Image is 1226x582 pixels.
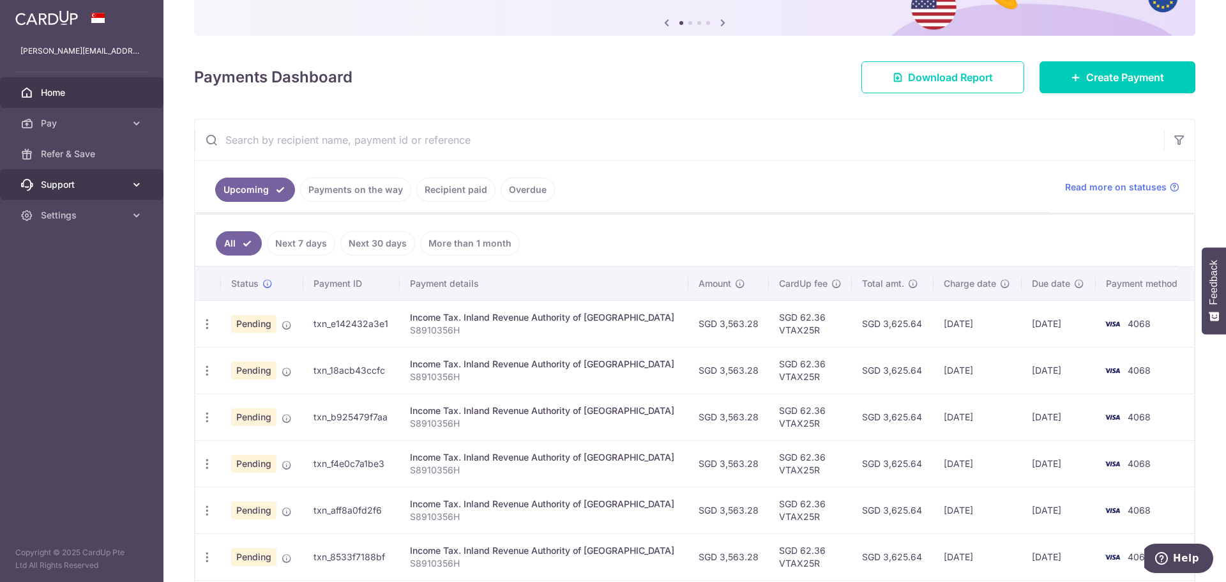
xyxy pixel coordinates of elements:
div: Income Tax. Inland Revenue Authority of [GEOGRAPHIC_DATA] [410,404,678,417]
a: Download Report [861,61,1024,93]
span: Total amt. [862,277,904,290]
td: SGD 62.36 VTAX25R [769,487,852,533]
td: [DATE] [934,394,1022,440]
img: Bank Card [1100,410,1125,425]
a: Recipient paid [416,178,496,202]
span: 4068 [1128,458,1151,469]
td: txn_e142432a3e1 [303,300,400,347]
td: txn_8533f7188bf [303,533,400,580]
span: 4068 [1128,318,1151,329]
input: Search by recipient name, payment id or reference [195,119,1164,160]
td: [DATE] [934,440,1022,487]
img: Bank Card [1100,316,1125,332]
p: S8910356H [410,324,678,337]
div: Income Tax. Inland Revenue Authority of [GEOGRAPHIC_DATA] [410,544,678,557]
span: Support [41,178,125,191]
span: Home [41,86,125,99]
a: Read more on statuses [1065,181,1179,194]
td: SGD 62.36 VTAX25R [769,440,852,487]
span: Create Payment [1086,70,1164,85]
span: 4068 [1128,551,1151,562]
th: Payment ID [303,267,400,300]
td: SGD 3,563.28 [688,347,769,394]
td: SGD 62.36 VTAX25R [769,300,852,347]
p: [PERSON_NAME][EMAIL_ADDRESS][DOMAIN_NAME] [20,45,143,57]
span: Pending [231,362,276,379]
a: More than 1 month [420,231,520,256]
span: Charge date [944,277,996,290]
span: Settings [41,209,125,222]
td: SGD 3,563.28 [688,440,769,487]
td: SGD 3,563.28 [688,487,769,533]
td: SGD 3,625.64 [852,440,934,487]
img: CardUp [15,10,78,26]
td: [DATE] [1022,533,1096,580]
span: Pay [41,117,125,130]
th: Payment method [1096,267,1194,300]
td: [DATE] [1022,440,1096,487]
img: Bank Card [1100,549,1125,565]
td: SGD 3,563.28 [688,533,769,580]
td: txn_f4e0c7a1be3 [303,440,400,487]
p: S8910356H [410,417,678,430]
span: Due date [1032,277,1070,290]
a: Next 7 days [267,231,335,256]
td: [DATE] [1022,300,1096,347]
td: SGD 3,625.64 [852,533,934,580]
span: Download Report [908,70,993,85]
img: Bank Card [1100,456,1125,471]
h4: Payments Dashboard [194,66,352,89]
button: Feedback - Show survey [1202,247,1226,334]
a: Upcoming [215,178,295,202]
span: Feedback [1208,260,1220,305]
a: Payments on the way [300,178,411,202]
span: 4068 [1128,505,1151,516]
img: Bank Card [1100,503,1125,518]
span: Pending [231,455,276,473]
span: Status [231,277,259,290]
p: S8910356H [410,510,678,523]
td: SGD 3,563.28 [688,394,769,440]
a: Next 30 days [340,231,415,256]
td: SGD 62.36 VTAX25R [769,347,852,394]
td: [DATE] [934,300,1022,347]
td: [DATE] [1022,347,1096,394]
td: txn_b925479f7aa [303,394,400,440]
td: txn_aff8a0fd2f6 [303,487,400,533]
p: S8910356H [410,557,678,570]
span: 4068 [1128,365,1151,376]
span: Pending [231,502,276,519]
td: [DATE] [934,487,1022,533]
img: Bank Card [1100,363,1125,378]
td: txn_18acb43ccfc [303,347,400,394]
a: All [216,231,262,256]
td: SGD 3,563.28 [688,300,769,347]
span: Refer & Save [41,148,125,160]
td: [DATE] [1022,487,1096,533]
a: Create Payment [1040,61,1195,93]
span: 4068 [1128,411,1151,422]
span: Read more on statuses [1065,181,1167,194]
div: Income Tax. Inland Revenue Authority of [GEOGRAPHIC_DATA] [410,451,678,464]
th: Payment details [400,267,688,300]
iframe: Opens a widget where you can find more information [1144,544,1213,576]
td: SGD 3,625.64 [852,347,934,394]
span: Pending [231,408,276,426]
span: Amount [699,277,731,290]
div: Income Tax. Inland Revenue Authority of [GEOGRAPHIC_DATA] [410,311,678,324]
p: S8910356H [410,371,678,383]
span: CardUp fee [779,277,828,290]
div: Income Tax. Inland Revenue Authority of [GEOGRAPHIC_DATA] [410,498,678,510]
div: Income Tax. Inland Revenue Authority of [GEOGRAPHIC_DATA] [410,358,678,371]
p: S8910356H [410,464,678,477]
span: Pending [231,548,276,566]
td: [DATE] [1022,394,1096,440]
td: SGD 3,625.64 [852,300,934,347]
td: [DATE] [934,533,1022,580]
td: [DATE] [934,347,1022,394]
td: SGD 3,625.64 [852,394,934,440]
td: SGD 3,625.64 [852,487,934,533]
span: Pending [231,315,276,333]
td: SGD 62.36 VTAX25R [769,533,852,580]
